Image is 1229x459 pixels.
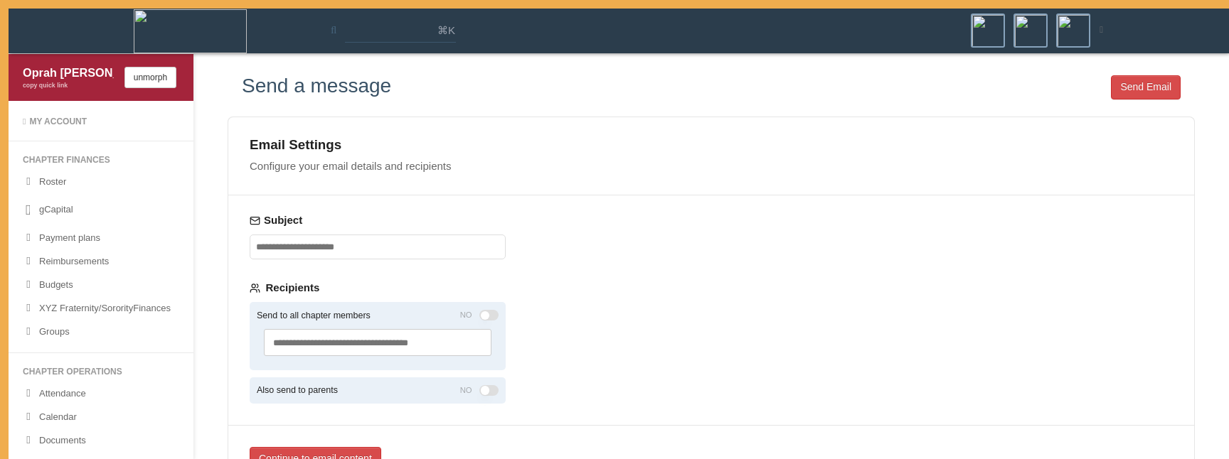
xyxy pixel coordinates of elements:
[9,227,193,250] a: Payment plans
[9,171,193,194] a: Roster
[250,159,1173,173] div: Configure your email details and recipients
[257,311,371,320] label: Send to all chapter members
[9,320,193,344] a: Groups
[460,309,472,322] span: NO
[9,250,193,274] a: Reimbursements
[1111,75,1181,99] button: Send Email
[23,116,179,128] div: My Account
[250,281,506,295] label: Recipients
[23,81,114,90] div: copy quick link
[9,150,193,171] li: Chapter finances
[437,23,455,38] span: ⌘K
[242,75,391,97] h3: Send a message
[250,139,1173,152] div: Email Settings
[23,65,114,81] div: Oprah [PERSON_NAME]
[460,384,472,397] span: NO
[9,194,193,227] a: gCapital
[9,274,193,297] a: Budgets
[257,384,338,397] label: Also send to parents
[9,362,193,382] li: Chapter operations
[9,382,193,406] a: Attendance
[124,67,176,88] button: unmorph
[9,406,193,429] a: Calendar
[9,297,193,320] a: XYZ Fraternity/SororityFinances
[250,213,506,227] label: Subject
[9,429,193,453] a: Documents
